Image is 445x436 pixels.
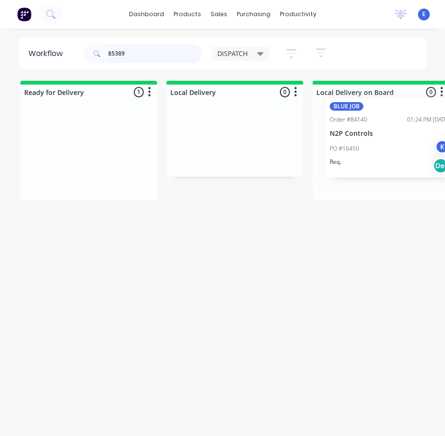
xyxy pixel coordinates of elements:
[108,44,202,63] input: Search for orders...
[422,10,426,19] span: E
[17,7,31,21] img: Factory
[232,7,275,21] div: purchasing
[124,7,169,21] a: dashboard
[169,7,206,21] div: products
[206,7,232,21] div: sales
[28,48,67,59] div: Workflow
[217,48,248,58] span: DISPATCH
[275,7,321,21] div: productivity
